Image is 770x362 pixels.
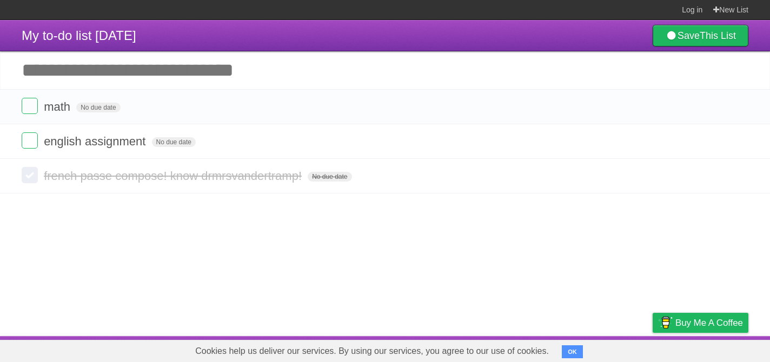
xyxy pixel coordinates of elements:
[152,137,196,147] span: No due date
[545,339,588,359] a: Developers
[509,339,532,359] a: About
[22,132,38,149] label: Done
[653,25,748,46] a: SaveThis List
[44,135,148,148] span: english assignment
[700,30,736,41] b: This List
[22,167,38,183] label: Done
[602,339,626,359] a: Terms
[680,339,748,359] a: Suggest a feature
[44,169,304,183] span: french passe compose! know drmrsvandertramp!
[653,313,748,333] a: Buy me a coffee
[76,103,120,112] span: No due date
[308,172,351,182] span: No due date
[675,313,743,332] span: Buy me a coffee
[22,28,136,43] span: My to-do list [DATE]
[22,98,38,114] label: Done
[184,340,560,362] span: Cookies help us deliver our services. By using our services, you agree to our use of cookies.
[658,313,673,332] img: Buy me a coffee
[639,339,667,359] a: Privacy
[562,345,583,358] button: OK
[44,100,73,113] span: math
